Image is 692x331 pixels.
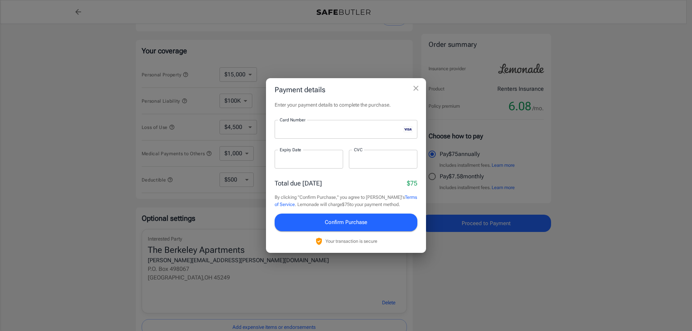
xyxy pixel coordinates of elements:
[266,78,426,101] h2: Payment details
[354,147,363,153] label: CVC
[280,126,401,133] iframe: Secure card number input frame
[325,218,367,227] span: Confirm Purchase
[280,117,305,123] label: Card Number
[275,178,322,188] p: Total due [DATE]
[275,214,417,231] button: Confirm Purchase
[325,238,377,245] p: Your transaction is secure
[275,194,417,208] p: By clicking "Confirm Purchase," you agree to [PERSON_NAME]'s . Lemonade will charge $75 to your p...
[280,147,301,153] label: Expiry Date
[407,178,417,188] p: $75
[409,81,423,95] button: close
[354,156,412,163] iframe: Secure CVC input frame
[275,101,417,108] p: Enter your payment details to complete the purchase.
[404,126,412,132] svg: visa
[280,156,338,163] iframe: Secure expiration date input frame
[275,194,417,207] a: Terms of Service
